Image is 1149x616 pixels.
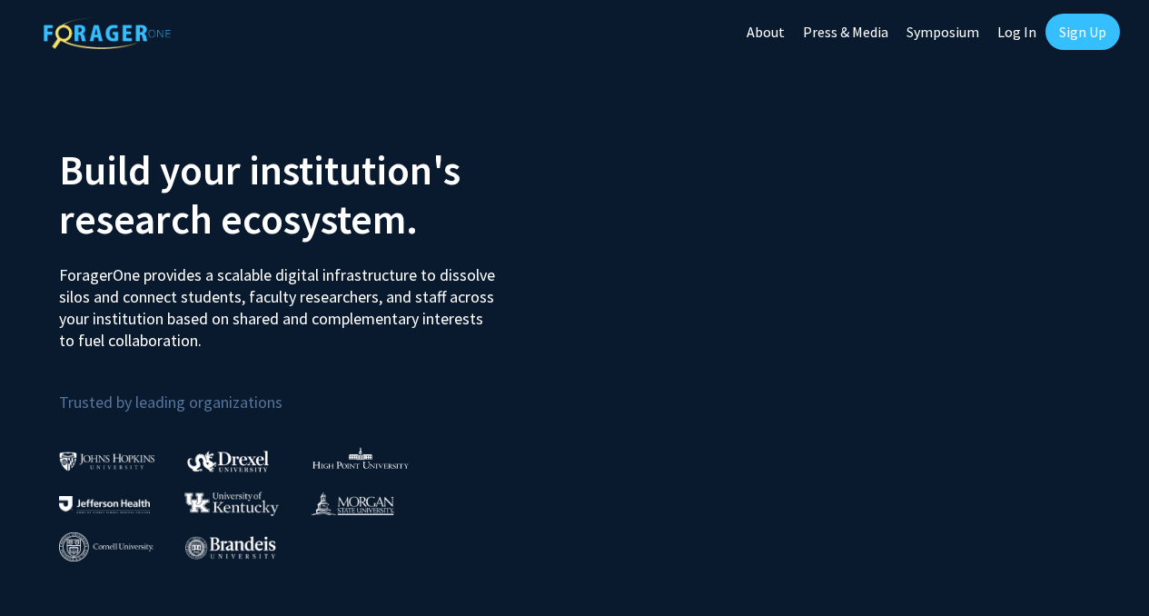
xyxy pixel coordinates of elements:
img: Morgan State University [311,492,394,515]
img: Cornell University [59,532,154,562]
h2: Build your institution's research ecosystem. [59,145,561,243]
img: High Point University [312,447,409,469]
img: University of Kentucky [184,492,279,516]
img: Johns Hopkins University [59,452,155,471]
a: Sign Up [1045,14,1120,50]
img: Drexel University [187,451,269,472]
img: Thomas Jefferson University [59,496,150,513]
p: ForagerOne provides a scalable digital infrastructure to dissolve silos and connect students, fac... [59,251,500,352]
p: Trusted by leading organizations [59,366,561,416]
img: Brandeis University [185,536,276,559]
img: ForagerOne Logo [44,17,171,49]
